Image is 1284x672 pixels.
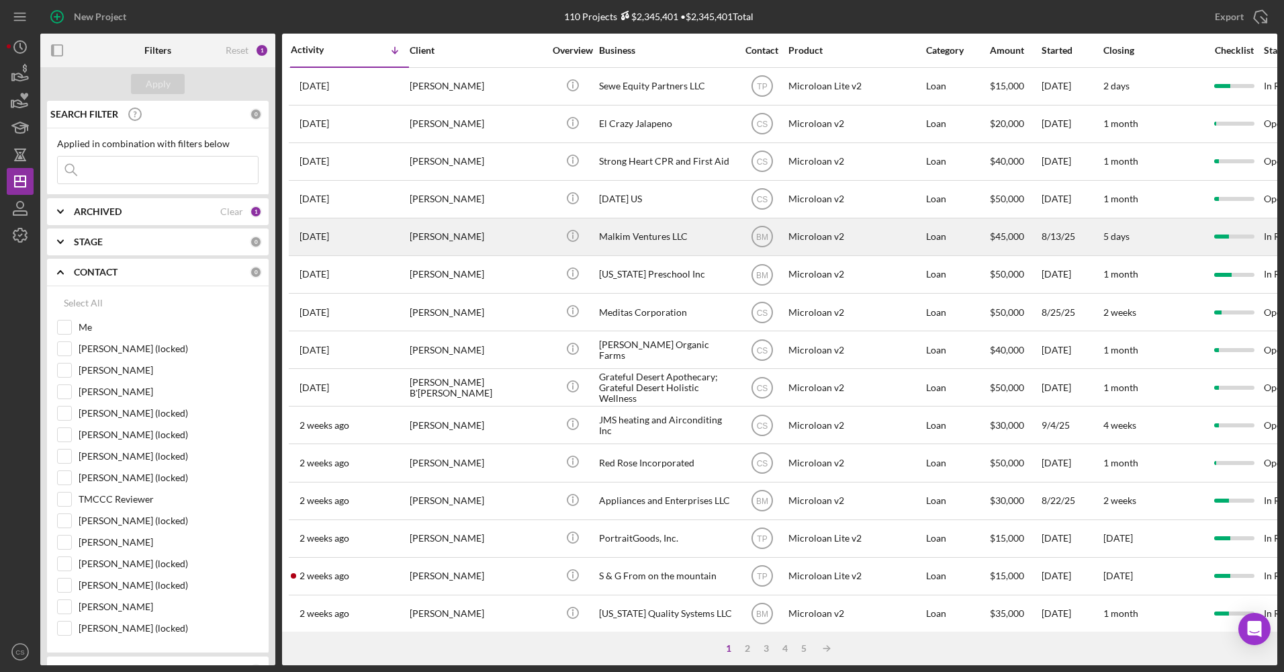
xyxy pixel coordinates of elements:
div: Applied in combination with filters below [57,138,259,149]
div: 4 [776,643,794,654]
div: 110 Projects • $2,345,401 Total [564,11,753,22]
div: Loan [926,407,989,443]
b: CONTACT [74,267,118,278]
span: $50,000 [990,306,1024,318]
div: Open Intercom Messenger [1238,613,1271,645]
div: 1 [719,643,738,654]
div: [DATE] [1042,144,1102,179]
time: 2025-09-16 20:51 [300,269,329,280]
time: 1 month [1103,382,1138,393]
div: Loan [926,219,989,255]
time: 2025-09-19 00:30 [300,81,329,91]
label: [PERSON_NAME] (locked) [79,450,259,463]
div: [DATE] [1042,181,1102,217]
div: Grateful Desert Apothecary; Grateful Desert Holistic Wellness [599,370,733,405]
div: Loan [926,294,989,330]
div: 5 [794,643,813,654]
button: New Project [40,3,140,30]
label: [PERSON_NAME] (locked) [79,471,259,485]
text: BM [756,610,768,619]
label: [PERSON_NAME] (locked) [79,407,259,420]
div: [PERSON_NAME] [410,521,544,556]
div: Client [410,45,544,56]
div: Microloan v2 [788,106,923,142]
div: [DATE] [1042,69,1102,104]
div: 0 [250,236,262,248]
div: Microloan v2 [788,370,923,405]
div: New Project [74,3,126,30]
div: Loan [926,257,989,292]
div: 0 [250,266,262,278]
label: [PERSON_NAME] [79,536,259,549]
span: $50,000 [990,457,1024,468]
label: [PERSON_NAME] (locked) [79,579,259,592]
div: Loan [926,445,989,480]
div: El Crazy Jalapeno [599,106,733,142]
text: TP [757,534,767,544]
div: Activity [291,44,350,55]
time: 2025-09-15 15:37 [300,307,329,318]
div: 8/13/25 [1042,219,1102,255]
div: Amount [990,45,1040,56]
div: Loan [926,558,989,594]
div: Microloan v2 [788,257,923,292]
div: Contact [737,45,787,56]
div: JMS heating and Airconditing Inc [599,407,733,443]
button: CS [7,638,34,665]
span: $50,000 [990,382,1024,393]
div: Checklist [1205,45,1263,56]
div: Select All [64,290,103,317]
b: Filters [144,45,171,56]
div: Loan [926,144,989,179]
time: 2025-09-15 03:26 [300,345,329,355]
span: $50,000 [990,193,1024,204]
div: [DATE] [1042,370,1102,405]
div: [PERSON_NAME] [410,294,544,330]
time: 2025-09-17 19:38 [300,231,329,242]
div: [PERSON_NAME] [410,181,544,217]
div: 0 [250,108,262,120]
div: Meditas Corporation [599,294,733,330]
time: 1 month [1103,457,1138,468]
div: [PERSON_NAME] [410,69,544,104]
div: Closing [1103,45,1204,56]
span: $35,000 [990,607,1024,619]
div: [DATE] [1042,596,1102,632]
div: [DATE] [1042,257,1102,292]
text: CS [756,308,768,317]
text: CS [756,120,768,129]
time: 5 days [1103,230,1130,242]
button: Apply [131,74,185,94]
text: TP [757,572,767,581]
time: 2025-09-08 13:35 [300,571,349,581]
span: $15,000 [990,570,1024,581]
div: Appliances and Enterprises LLC [599,483,733,519]
div: Loan [926,596,989,632]
div: Category [926,45,989,56]
div: Business [599,45,733,56]
div: Overview [547,45,598,56]
time: 1 month [1103,193,1138,204]
div: Microloan Lite v2 [788,521,923,556]
div: [DATE] [1042,445,1102,480]
div: [PERSON_NAME] [410,483,544,519]
div: [US_STATE] Quality Systems LLC [599,596,733,632]
div: S & G From on the mountain [599,558,733,594]
label: [PERSON_NAME] (locked) [79,342,259,355]
span: $40,000 [990,344,1024,355]
div: PortraitGoods, Inc. [599,521,733,556]
time: 1 month [1103,268,1138,280]
div: Apply [146,74,171,94]
b: SEARCH FILTER [50,109,118,120]
time: 2025-09-11 15:29 [300,458,349,468]
text: TP [757,82,767,91]
div: [PERSON_NAME] [410,445,544,480]
text: CS [756,157,768,167]
div: 1 [255,44,269,57]
div: [PERSON_NAME] Organic Farms [599,332,733,368]
div: 8/25/25 [1042,294,1102,330]
div: Loan [926,69,989,104]
time: 1 month [1103,607,1138,619]
div: 1 [250,206,262,218]
time: 2 weeks [1103,306,1136,318]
